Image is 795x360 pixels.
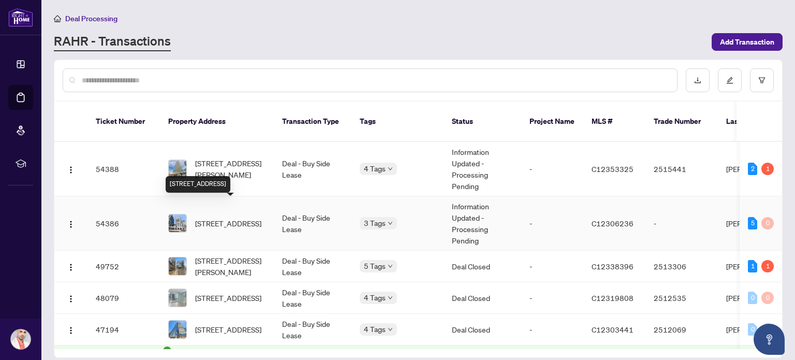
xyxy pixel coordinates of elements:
[592,164,634,174] span: C12353325
[444,102,521,142] th: Status
[761,260,774,272] div: 1
[169,321,186,338] img: thumbnail-img
[364,260,386,272] span: 5 Tags
[592,219,634,228] span: C12306236
[592,293,634,303] span: C12319808
[195,292,261,304] span: [STREET_ADDRESS]
[748,323,757,336] div: 0
[761,292,774,304] div: 0
[63,258,79,275] button: Logo
[748,260,757,272] div: 1
[388,221,393,226] span: down
[87,102,160,142] th: Ticket Number
[758,77,765,84] span: filter
[761,163,774,175] div: 1
[521,251,583,282] td: -
[388,166,393,171] span: down
[67,295,75,303] img: Logo
[169,289,186,307] img: thumbnail-img
[351,102,444,142] th: Tags
[63,290,79,306] button: Logo
[67,326,75,335] img: Logo
[364,217,386,229] span: 3 Tags
[169,160,186,178] img: thumbnail-img
[160,102,274,142] th: Property Address
[274,102,351,142] th: Transaction Type
[718,68,742,92] button: edit
[694,77,701,84] span: download
[726,77,733,84] span: edit
[720,34,774,50] span: Add Transaction
[761,323,774,336] div: 0
[274,314,351,345] td: Deal - Buy Side Lease
[169,214,186,232] img: thumbnail-img
[592,325,634,334] span: C12303441
[65,14,117,23] span: Deal Processing
[67,166,75,174] img: Logo
[63,321,79,338] button: Logo
[364,323,386,335] span: 4 Tags
[54,33,171,51] a: RAHR - Transactions
[592,262,634,271] span: C12338396
[444,196,521,251] td: Information Updated - Processing Pending
[521,102,583,142] th: Project Name
[388,295,393,300] span: down
[63,215,79,232] button: Logo
[274,282,351,314] td: Deal - Buy Side Lease
[8,8,33,27] img: logo
[521,196,583,251] td: -
[754,324,785,355] button: Open asap
[686,68,710,92] button: download
[645,251,718,282] td: 2513306
[444,142,521,196] td: Information Updated - Processing Pending
[521,314,583,345] td: -
[712,33,783,51] button: Add Transaction
[444,314,521,345] td: Deal Closed
[444,251,521,282] td: Deal Closed
[645,282,718,314] td: 2512535
[748,292,757,304] div: 0
[274,251,351,282] td: Deal - Buy Side Lease
[388,327,393,332] span: down
[750,68,774,92] button: filter
[63,161,79,177] button: Logo
[87,142,160,196] td: 54388
[364,163,386,175] span: 4 Tags
[166,176,230,193] div: [STREET_ADDRESS]
[748,163,757,175] div: 2
[67,263,75,271] img: Logo
[364,292,386,304] span: 4 Tags
[748,217,757,229] div: 5
[67,220,75,228] img: Logo
[87,196,160,251] td: 54386
[274,142,351,196] td: Deal - Buy Side Lease
[761,217,774,229] div: 0
[583,102,645,142] th: MLS #
[521,282,583,314] td: -
[645,142,718,196] td: 2515441
[521,142,583,196] td: -
[444,282,521,314] td: Deal Closed
[87,314,160,345] td: 47194
[87,282,160,314] td: 48079
[274,196,351,251] td: Deal - Buy Side Lease
[195,255,266,278] span: [STREET_ADDRESS][PERSON_NAME]
[645,102,718,142] th: Trade Number
[163,347,171,355] span: check-circle
[195,324,261,335] span: [STREET_ADDRESS]
[87,251,160,282] td: 49752
[169,257,186,275] img: thumbnail-img
[11,329,31,349] img: Profile Icon
[645,196,718,251] td: -
[645,314,718,345] td: 2512069
[388,264,393,269] span: down
[195,157,266,180] span: [STREET_ADDRESS][PERSON_NAME]
[195,218,261,229] span: [STREET_ADDRESS]
[54,15,61,22] span: home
